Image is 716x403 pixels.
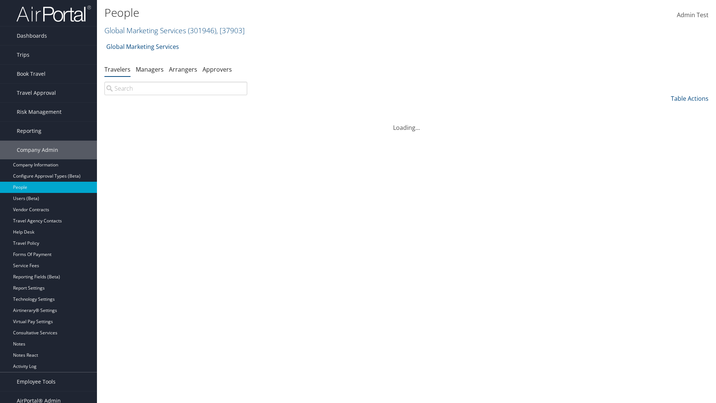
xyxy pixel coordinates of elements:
span: , [ 37903 ] [216,25,245,35]
span: Travel Approval [17,84,56,102]
a: Travelers [104,65,131,74]
span: ( 301946 ) [188,25,216,35]
a: Approvers [202,65,232,74]
img: airportal-logo.png [16,5,91,22]
span: Book Travel [17,65,45,83]
span: Admin Test [677,11,709,19]
a: Arrangers [169,65,197,74]
span: Risk Management [17,103,62,121]
input: Search [104,82,247,95]
a: Admin Test [677,4,709,27]
a: Managers [136,65,164,74]
span: Employee Tools [17,372,56,391]
a: Table Actions [671,94,709,103]
div: Loading... [104,114,709,132]
h1: People [104,5,507,21]
span: Company Admin [17,141,58,159]
span: Reporting [17,122,41,140]
a: Global Marketing Services [106,39,179,54]
a: Global Marketing Services [104,25,245,35]
span: Dashboards [17,26,47,45]
span: Trips [17,46,29,64]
